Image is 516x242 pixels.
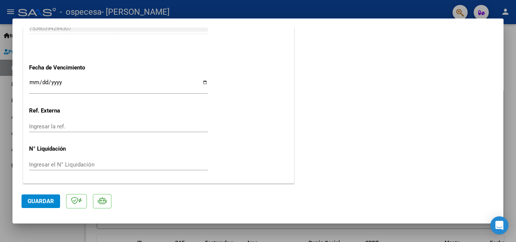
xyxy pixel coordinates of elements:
p: Fecha de Vencimiento [29,63,107,72]
p: N° Liquidación [29,145,107,153]
div: Open Intercom Messenger [490,216,508,234]
button: Guardar [22,194,60,208]
p: Ref. Externa [29,106,107,115]
span: Guardar [28,198,54,205]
